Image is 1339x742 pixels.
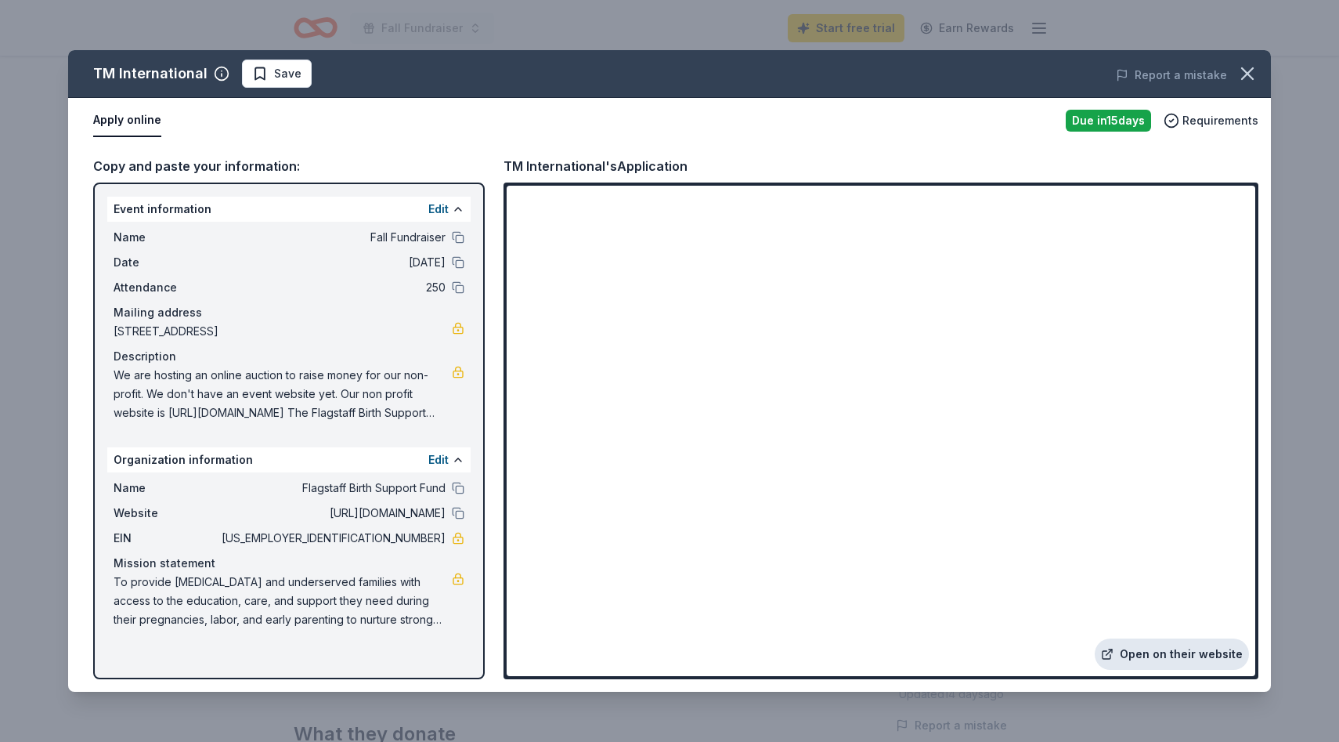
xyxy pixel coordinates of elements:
span: Fall Fundraiser [218,228,446,247]
a: Open on their website [1095,639,1249,670]
span: Website [114,504,218,523]
button: Edit [428,451,449,469]
button: Edit [428,200,449,219]
span: Flagstaff Birth Support Fund [218,479,446,498]
span: 250 [218,278,446,297]
span: To provide [MEDICAL_DATA] and underserved families with access to the education, care, and suppor... [114,573,452,629]
span: Requirements [1182,111,1258,130]
span: Name [114,228,218,247]
button: Save [242,60,312,88]
div: Mailing address [114,303,464,322]
span: [DATE] [218,253,446,272]
div: Copy and paste your information: [93,156,485,176]
span: [US_EMPLOYER_IDENTIFICATION_NUMBER] [218,529,446,548]
div: Description [114,347,464,366]
div: Organization information [107,447,471,472]
span: We are hosting an online auction to raise money for our non-profit. We don't have an event websit... [114,366,452,422]
button: Requirements [1164,111,1258,130]
span: Attendance [114,278,218,297]
span: Date [114,253,218,272]
div: TM International's Application [503,156,688,176]
span: EIN [114,529,218,548]
button: Apply online [93,104,161,137]
span: [STREET_ADDRESS] [114,322,452,341]
div: Mission statement [114,554,464,573]
span: Name [114,479,218,498]
span: [URL][DOMAIN_NAME] [218,504,446,523]
span: Save [274,64,301,83]
div: Due in 15 days [1066,110,1151,132]
div: Event information [107,197,471,222]
div: TM International [93,61,208,86]
button: Report a mistake [1116,66,1227,85]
